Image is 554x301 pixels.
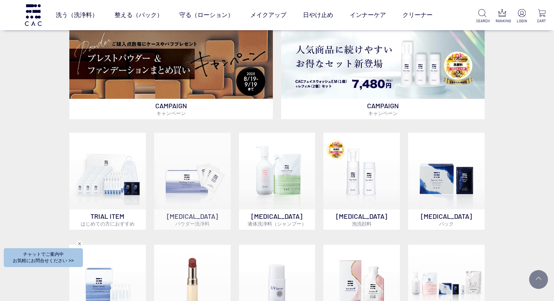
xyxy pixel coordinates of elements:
[175,221,210,227] span: パウダー洗浄料
[239,133,315,230] a: [MEDICAL_DATA]液体洗浄料（シャンプー）
[69,209,146,230] p: TRIAL ITEM
[69,30,273,99] img: ベースメイクキャンペーン
[476,9,489,24] a: SEARCH
[24,4,43,26] img: logo
[69,99,273,119] p: CAMPAIGN
[281,99,485,119] p: CAMPAIGN
[408,133,485,230] a: [MEDICAL_DATA]パック
[156,110,186,116] span: キャンペーン
[281,30,485,119] a: フェイスウォッシュ＋レフィル2個セット フェイスウォッシュ＋レフィル2個セット CAMPAIGNキャンペーン
[81,221,135,227] span: はじめての方におすすめ
[69,133,146,209] img: トライアルセット
[303,5,333,26] a: 日やけ止め
[496,9,508,24] a: RANKING
[323,209,400,230] p: [MEDICAL_DATA]
[408,209,485,230] p: [MEDICAL_DATA]
[115,5,163,26] a: 整える（パック）
[516,9,528,24] a: LOGIN
[402,5,433,26] a: クリーナー
[323,133,400,230] a: 泡洗顔料 [MEDICAL_DATA]泡洗顔料
[496,18,508,24] p: RANKING
[476,18,489,24] p: SEARCH
[69,133,146,230] a: トライアルセット TRIAL ITEMはじめての方におすすめ
[323,133,400,209] img: 泡洗顔料
[535,18,548,24] p: CART
[154,133,231,230] a: [MEDICAL_DATA]パウダー洗浄料
[248,221,306,227] span: 液体洗浄料（シャンプー）
[250,5,286,26] a: メイクアップ
[516,18,528,24] p: LOGIN
[69,30,273,119] a: ベースメイクキャンペーン ベースメイクキャンペーン CAMPAIGNキャンペーン
[439,221,454,227] span: パック
[56,5,98,26] a: 洗う（洗浄料）
[239,209,315,230] p: [MEDICAL_DATA]
[350,5,386,26] a: インナーケア
[154,209,231,230] p: [MEDICAL_DATA]
[281,30,485,99] img: フェイスウォッシュ＋レフィル2個セット
[352,221,372,227] span: 泡洗顔料
[535,9,548,24] a: CART
[179,5,234,26] a: 守る（ローション）
[368,110,398,116] span: キャンペーン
